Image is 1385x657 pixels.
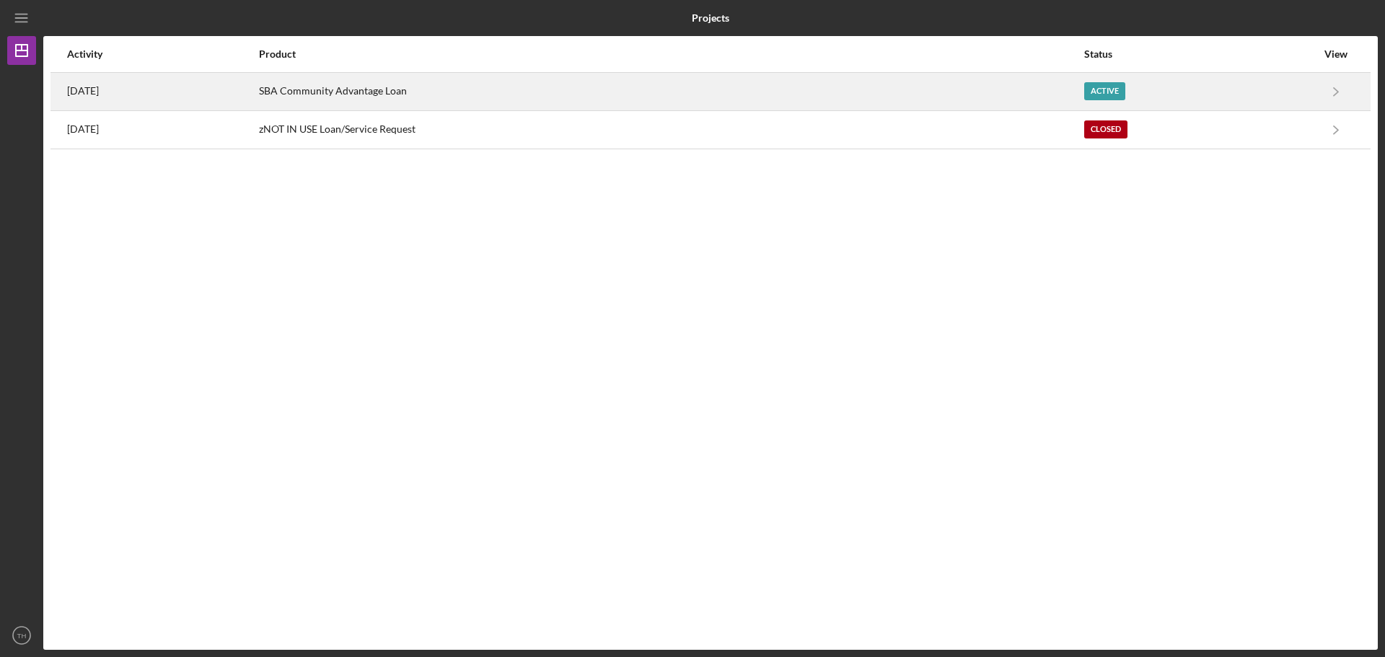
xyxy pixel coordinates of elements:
[692,12,729,24] b: Projects
[259,74,1083,110] div: SBA Community Advantage Loan
[1084,48,1316,60] div: Status
[67,85,99,97] time: 2025-08-15 22:24
[67,48,258,60] div: Activity
[1318,48,1354,60] div: View
[1084,120,1127,138] div: Closed
[259,112,1083,148] div: zNOT IN USE Loan/Service Request
[17,632,27,640] text: TH
[67,123,99,135] time: 2023-04-13 19:55
[1084,82,1125,100] div: Active
[259,48,1083,60] div: Product
[7,621,36,650] button: TH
